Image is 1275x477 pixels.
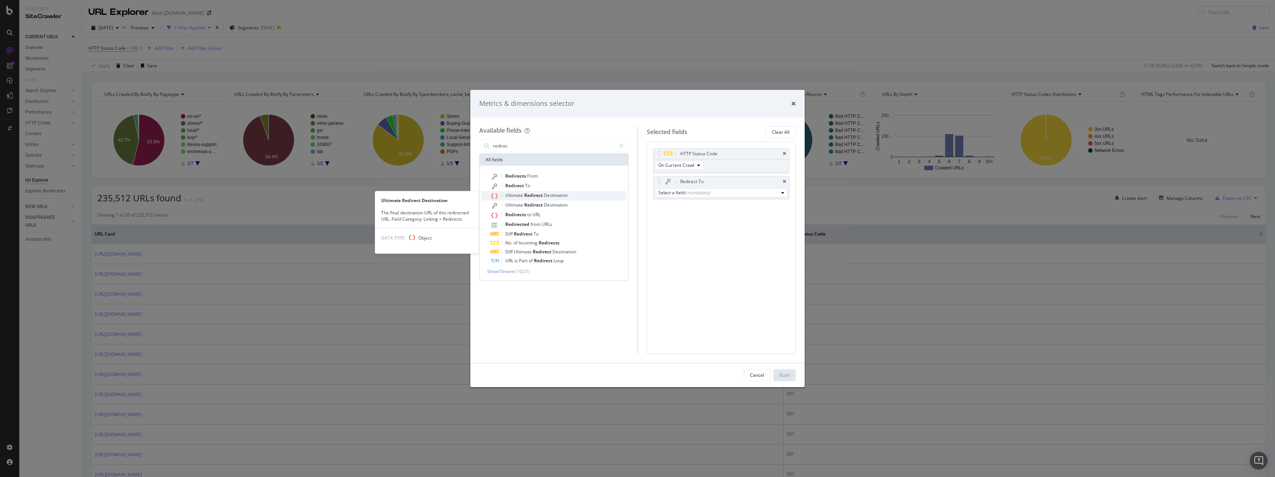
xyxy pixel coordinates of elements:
[480,154,628,166] div: All fields
[544,192,568,198] span: Destination
[791,99,796,108] div: times
[534,257,554,264] span: Redirect
[655,161,704,170] button: On Current Crawl
[505,240,513,246] span: No.
[1250,452,1268,470] div: Open Intercom Messenger
[492,140,616,152] input: Search by field name
[505,211,527,218] span: Redirects
[479,99,574,108] div: Metrics & dimensions selector
[533,231,539,237] span: To
[513,240,519,246] span: of
[375,210,478,222] div: The final destination URL of this redirected URL. Field Category: Linking > Redirects
[542,221,552,227] span: URLs
[653,176,790,199] div: Redirect TotimesSelect a field(mandatory)
[647,128,687,136] div: Selected fields
[772,129,789,135] div: Clear All
[524,192,544,198] span: Redirect
[544,202,568,208] span: Destination
[479,126,522,134] div: Available fields
[685,189,710,196] div: (mandatory)
[525,182,530,189] span: To
[783,152,786,156] div: times
[505,249,514,255] span: Diff
[375,197,478,204] div: Ultimate Redirect Destination
[505,257,515,264] span: URL
[658,162,694,168] span: On Current Crawl
[539,240,559,246] span: Redirects
[552,249,576,255] span: Destination
[505,231,514,237] span: Diff
[653,148,790,173] div: HTTP Status CodetimesOn Current Crawl
[779,372,790,378] div: Build
[515,268,530,275] span: ( 10 / 21 )
[744,369,770,381] button: Cancel
[505,221,531,227] span: Redirected
[505,192,524,198] span: Ultimate
[519,257,529,264] span: Part
[470,90,805,387] div: modal
[773,369,796,381] button: Build
[505,182,525,189] span: Redirect
[531,221,542,227] span: from
[519,240,539,246] span: Incoming
[680,150,717,158] div: HTTP Status Code
[533,249,552,255] span: Redirect
[527,173,538,179] span: From
[505,202,524,208] span: Ultimate
[766,126,796,138] button: Clear All
[680,178,704,185] div: Redirect To
[487,268,515,275] span: Show 10 more
[655,188,788,197] button: Select a field(mandatory)
[515,257,519,264] span: is
[750,372,764,378] div: Cancel
[514,249,533,255] span: Ultimate
[529,257,534,264] span: of
[514,231,533,237] span: Redirect
[783,179,786,184] div: times
[658,189,779,196] div: Select a field
[554,257,564,264] span: Loop
[524,202,544,208] span: Redirect
[532,211,541,218] span: URL
[505,173,527,179] span: Redirects
[527,211,532,218] span: to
